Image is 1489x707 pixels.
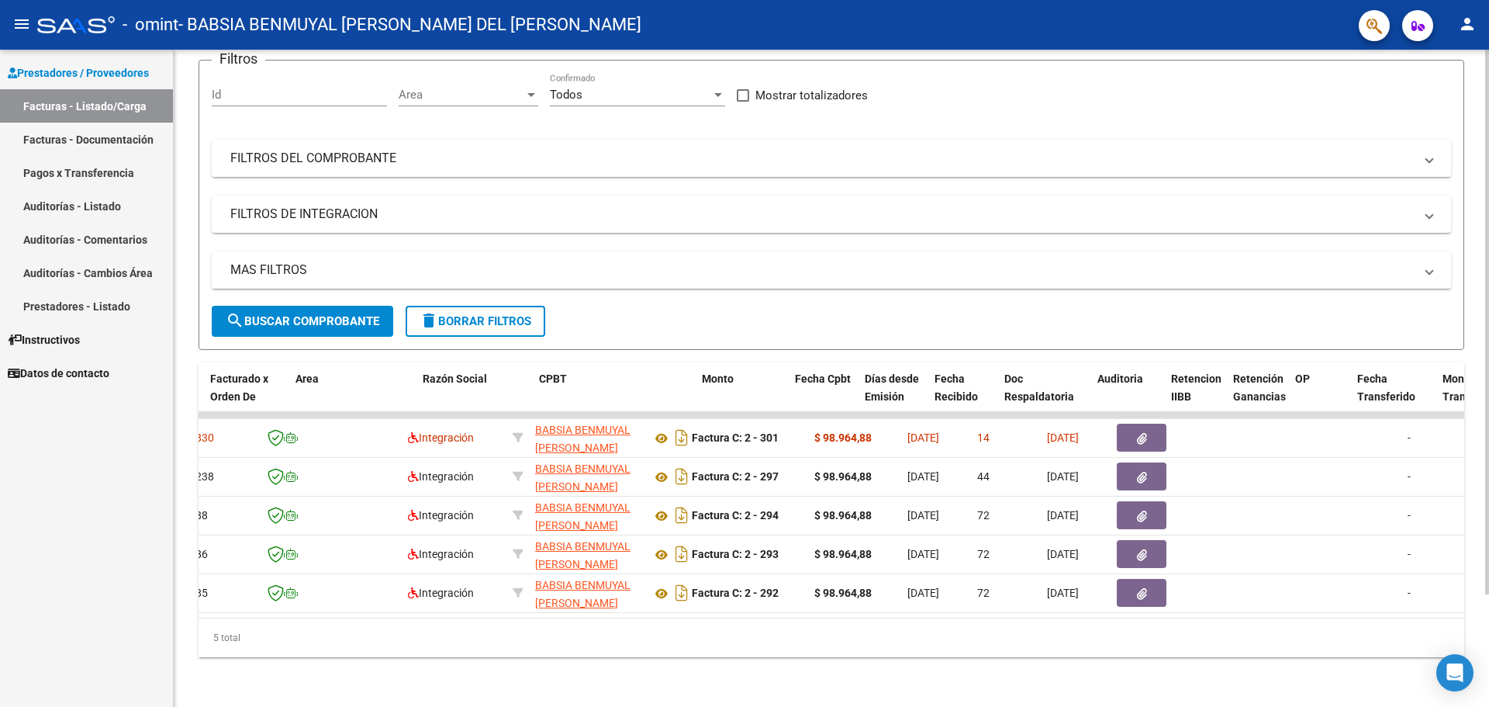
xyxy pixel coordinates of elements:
[907,431,939,444] span: [DATE]
[408,431,474,444] span: Integración
[535,579,630,644] span: BABSIA BENMUYAL [PERSON_NAME] DEL [PERSON_NAME]
[230,206,1414,223] mat-panel-title: FILTROS DE INTEGRACION
[692,432,779,445] strong: Factura C: 2 - 301
[928,362,998,431] datatable-header-cell: Fecha Recibido
[907,587,939,599] span: [DATE]
[289,362,394,431] datatable-header-cell: Area
[230,262,1414,279] mat-panel-title: MAS FILTROS
[399,88,524,102] span: Area
[8,365,109,382] span: Datos de contacto
[1091,362,1165,431] datatable-header-cell: Auditoria
[814,548,872,560] strong: $ 98.964,88
[692,587,779,600] strong: Factura C: 2 - 292
[1233,373,1286,403] span: Retención Ganancias
[789,362,859,431] datatable-header-cell: Fecha Cpbt
[977,431,990,444] span: 14
[977,548,990,560] span: 72
[1047,587,1079,599] span: [DATE]
[672,542,692,567] i: Descargar documento
[423,373,487,385] span: Razón Social
[1097,373,1143,385] span: Auditoria
[702,373,734,385] span: Monto
[416,362,533,431] datatable-header-cell: Razón Social
[199,619,1464,657] div: 5 total
[696,362,789,431] datatable-header-cell: Monto
[539,373,567,385] span: CPBT
[977,509,990,522] span: 72
[535,424,630,489] span: BABSIA BENMUYAL [PERSON_NAME] DEL [PERSON_NAME]
[420,314,531,328] span: Borrar Filtros
[212,196,1451,233] mat-expansion-panel-header: FILTROS DE INTEGRACION
[977,587,990,599] span: 72
[230,150,1414,167] mat-panel-title: FILTROS DEL COMPROBANTE
[535,501,630,567] span: BABSIA BENMUYAL [PERSON_NAME] DEL [PERSON_NAME]
[755,86,868,105] span: Mostrar totalizadores
[550,88,582,102] span: Todos
[1047,470,1079,483] span: [DATE]
[420,311,438,330] mat-icon: delete
[1351,362,1436,431] datatable-header-cell: Fecha Transferido
[977,470,990,483] span: 44
[226,311,244,330] mat-icon: search
[814,431,872,444] strong: $ 98.964,88
[178,8,641,42] span: - BABSIA BENMUYAL [PERSON_NAME] DEL [PERSON_NAME]
[408,470,474,483] span: Integración
[408,587,474,599] span: Integración
[672,581,692,605] i: Descargar documento
[408,509,474,522] span: Integración
[907,548,939,560] span: [DATE]
[692,510,779,522] strong: Factura C: 2 - 294
[1004,373,1074,403] span: Doc Respaldatoria
[1047,431,1079,444] span: [DATE]
[1047,509,1079,522] span: [DATE]
[183,431,214,444] span: 16830
[226,314,379,328] span: Buscar Comprobante
[998,362,1091,431] datatable-header-cell: Doc Respaldatoria
[1408,509,1411,522] span: -
[1436,654,1473,691] div: Open Intercom Messenger
[1289,362,1351,431] datatable-header-cell: OP
[672,503,692,528] i: Descargar documento
[859,362,928,431] datatable-header-cell: Días desde Emisión
[1295,373,1310,385] span: OP
[1408,470,1411,483] span: -
[1408,587,1411,599] span: -
[1227,362,1289,431] datatable-header-cell: Retención Ganancias
[1408,431,1411,444] span: -
[408,548,474,560] span: Integración
[1047,548,1079,560] span: [DATE]
[123,8,178,42] span: - omint
[406,306,545,337] button: Borrar Filtros
[814,509,872,522] strong: $ 98.964,88
[212,306,393,337] button: Buscar Comprobante
[672,464,692,489] i: Descargar documento
[12,15,31,33] mat-icon: menu
[535,538,639,570] div: 27291815249
[535,577,639,609] div: 27291815249
[183,470,214,483] span: 13238
[1171,373,1221,403] span: Retencion IIBB
[935,373,978,403] span: Fecha Recibido
[535,463,630,528] span: BABSIA BENMUYAL [PERSON_NAME] DEL [PERSON_NAME]
[907,509,939,522] span: [DATE]
[814,470,872,483] strong: $ 98.964,88
[535,460,639,493] div: 27291815249
[8,331,80,348] span: Instructivos
[535,421,639,454] div: 27291815249
[535,499,639,532] div: 27291815249
[865,373,919,403] span: Días desde Emisión
[212,251,1451,289] mat-expansion-panel-header: MAS FILTROS
[692,549,779,561] strong: Factura C: 2 - 293
[1408,548,1411,560] span: -
[795,373,851,385] span: Fecha Cpbt
[692,471,779,483] strong: Factura C: 2 - 297
[907,470,939,483] span: [DATE]
[1357,373,1415,403] span: Fecha Transferido
[210,373,268,403] span: Facturado x Orden De
[212,140,1451,177] mat-expansion-panel-header: FILTROS DEL COMPROBANTE
[8,64,149,81] span: Prestadores / Proveedores
[1458,15,1477,33] mat-icon: person
[204,362,289,431] datatable-header-cell: Facturado x Orden De
[533,362,696,431] datatable-header-cell: CPBT
[1165,362,1227,431] datatable-header-cell: Retencion IIBB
